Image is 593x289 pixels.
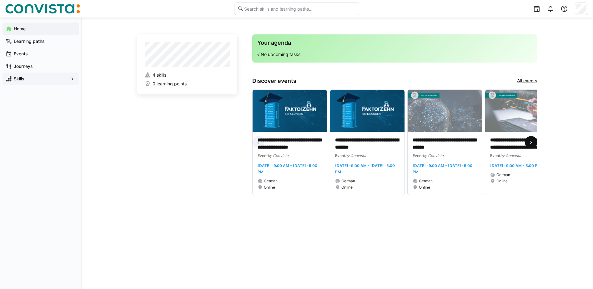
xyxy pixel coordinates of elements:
img: image [330,90,405,132]
span: German [341,179,355,184]
span: [DATE] · 9:00 AM - [DATE] · 5:00 PM [335,163,395,174]
span: [DATE] · 9:00 AM - [DATE] · 5:00 PM [413,163,472,174]
h3: Your agenda [257,39,532,46]
span: 4 skills [153,72,166,78]
span: Online [264,185,275,190]
span: German [264,179,278,184]
span: Event [413,153,423,158]
span: [DATE] · 9:00 AM - 5:00 PM [490,163,541,168]
span: by Convista [345,153,366,158]
img: image [253,90,327,132]
p: √ No upcoming tasks [257,51,532,58]
span: Event [258,153,268,158]
span: German [496,172,510,177]
span: by Convista [268,153,289,158]
span: Online [496,179,508,184]
span: [DATE] · 9:00 AM - [DATE] · 5:00 PM [258,163,317,174]
a: 4 skills [145,72,230,78]
a: All events [517,78,537,84]
span: 0 learning points [153,81,187,87]
span: Online [419,185,430,190]
span: Event [335,153,345,158]
span: German [419,179,433,184]
span: by Convista [500,153,521,158]
h3: Discover events [252,78,296,84]
img: image [485,90,560,132]
img: image [408,90,482,132]
span: Event [490,153,500,158]
span: Online [341,185,353,190]
span: by Convista [423,153,444,158]
input: Search skills and learning paths… [244,6,355,12]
